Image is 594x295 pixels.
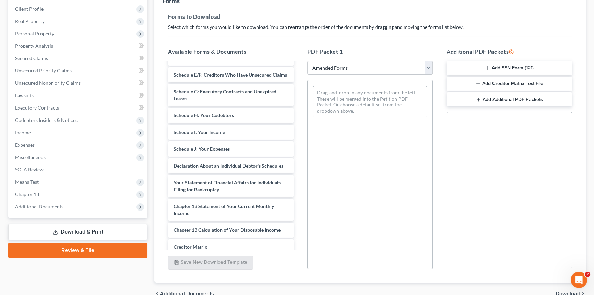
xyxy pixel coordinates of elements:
a: SOFA Review [10,163,147,176]
button: Add Creditor Matrix Text File [447,77,572,91]
span: Chapter 13 Statement of Your Current Monthly Income [174,203,274,216]
span: Miscellaneous [15,154,46,160]
button: Add Additional PDF Packets [447,92,572,107]
span: Means Test [15,179,39,185]
span: Client Profile [15,6,44,12]
a: Unsecured Priority Claims [10,65,147,77]
a: Unsecured Nonpriority Claims [10,77,147,89]
iframe: Intercom live chat [571,272,587,288]
a: Executory Contracts [10,102,147,114]
p: Select which forms you would like to download. You can rearrange the order of the documents by dr... [168,24,572,31]
span: Expenses [15,142,35,148]
span: Schedule I: Your Income [174,129,225,135]
span: Lawsuits [15,92,34,98]
span: Property Analysis [15,43,53,49]
span: Creditor Matrix [174,244,207,250]
a: Secured Claims [10,52,147,65]
button: Add SSN Form (121) [447,61,572,76]
span: Real Property [15,18,45,24]
span: Secured Claims [15,55,48,61]
span: Your Statement of Financial Affairs for Individuals Filing for Bankruptcy [174,180,281,192]
span: Codebtors Insiders & Notices [15,117,78,123]
span: Personal Property [15,31,54,36]
span: Schedule H: Your Codebtors [174,112,234,118]
span: Schedule E/F: Creditors Who Have Unsecured Claims [174,72,287,78]
span: 2 [585,272,590,277]
span: Schedule J: Your Expenses [174,146,230,152]
span: Income [15,129,31,135]
div: Drag-and-drop in any documents from the left. These will be merged into the Petition PDF Packet. ... [313,86,427,117]
a: Download & Print [8,224,147,240]
span: Executory Contracts [15,105,59,111]
a: Review & File [8,243,147,258]
h5: Forms to Download [168,13,572,21]
button: Save New Download Template [168,256,253,270]
span: Chapter 13 [15,191,39,197]
h5: Additional PDF Packets [447,47,572,56]
h5: PDF Packet 1 [307,47,433,56]
span: Unsecured Nonpriority Claims [15,80,81,86]
a: Property Analysis [10,40,147,52]
a: Lawsuits [10,89,147,102]
span: Schedule G: Executory Contracts and Unexpired Leases [174,89,276,101]
h5: Available Forms & Documents [168,47,294,56]
span: Chapter 13 Calculation of Your Disposable Income [174,227,281,233]
span: Additional Documents [15,204,63,209]
span: Unsecured Priority Claims [15,68,72,73]
span: SOFA Review [15,167,44,172]
span: Declaration About an Individual Debtor's Schedules [174,163,283,169]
